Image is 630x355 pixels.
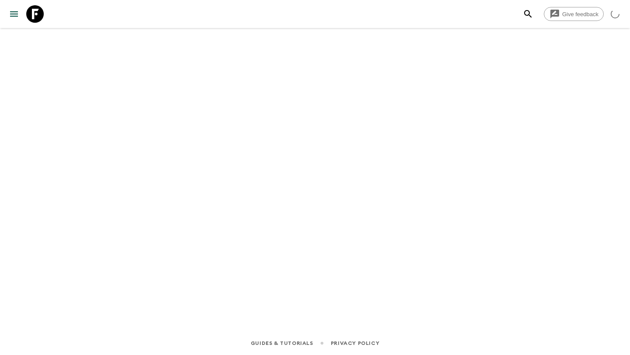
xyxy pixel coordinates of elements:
[331,338,379,348] a: Privacy Policy
[557,11,603,17] span: Give feedback
[5,5,23,23] button: menu
[544,7,604,21] a: Give feedback
[519,5,537,23] button: search adventures
[251,338,313,348] a: Guides & Tutorials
